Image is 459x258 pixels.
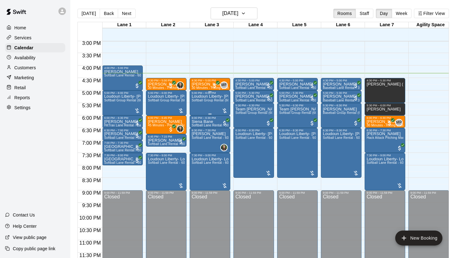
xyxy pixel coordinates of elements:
span: Softball Group Rental (60 Min) [104,99,149,102]
div: 4:30 PM – 5:00 PM [148,79,185,82]
div: 7:30 PM – 8:00 PM: Aly Field [102,153,143,165]
a: Services [5,33,65,42]
div: 7:00 PM – 7:30 PM [104,141,141,144]
div: Lane 3 [190,22,234,28]
div: 9:00 PM – 11:59 PM [279,191,316,194]
span: Softball Lane Rental - 60 Minutes [192,161,241,164]
div: 6:00 PM – 6:30 PM [104,116,141,119]
div: 5:00 PM – 6:00 PM [104,91,141,95]
span: All customers have paid [265,83,272,89]
span: Softball Lane Rental - 60 Minutes [104,74,154,77]
div: 6:30 PM – 8:30 PM [279,129,316,132]
span: Baseball Group Rental (60 Min) [323,111,370,114]
span: Hack Attack Pitching Machine Lane Rental - Baseball [367,136,446,139]
span: 9:00 PM [81,190,102,196]
span: 9:30 PM [81,203,102,208]
span: All customers have paid [309,120,315,126]
span: Softball Lane Rental - 60 Minutes [367,161,416,164]
div: 5:00 PM – 5:30 PM: Aurora Jusino-Rob [233,90,274,103]
span: 30 Minutes - Hitting (Softball) [192,86,235,90]
div: 5:00 PM – 6:00 PM [192,91,228,95]
span: 11:00 PM [78,240,102,246]
span: All customers have paid [309,83,315,89]
span: All customers have paid [309,95,315,101]
div: Megan MacDonald [177,81,184,89]
span: All customers have paid [134,145,140,151]
h6: [DATE] [222,9,238,18]
div: 9:00 PM – 11:59 PM [148,191,185,194]
div: 9:00 PM – 11:59 PM [104,191,141,194]
div: 6:00 PM – 6:30 PM: Luke Molloy [102,115,143,128]
div: 5:30 PM – 6:00 PM [367,104,403,107]
div: 6:00 PM – 6:30 PM [192,116,228,119]
div: 7:30 PM – 9:00 PM: Loudoun Liberty- Longest [190,153,230,190]
span: Megan MacDonald [179,81,184,89]
div: 9:00 PM – 11:59 PM [192,191,228,194]
a: Retail [5,83,65,92]
div: 4:30 PM – 5:00 PM [235,79,272,82]
div: 5:00 PM – 5:30 PM: Mary Pearson [277,90,318,103]
button: Filter View [414,9,449,18]
div: Lane 4 [234,22,277,28]
div: 4:30 PM – 5:00 PM: Mary Pearson [277,78,318,90]
a: Home [5,23,65,32]
span: Softball Lane Rental - 30 Minutes [279,86,329,90]
div: 4:30 PM – 5:00 PM: Aurora Jusino- Rob [233,78,274,90]
div: 6:00 PM – 6:45 PM: Cameron Young [146,115,187,134]
div: 6:30 PM – 7:30 PM: Ruth McDonald [190,128,230,153]
button: Next [118,9,135,18]
button: Staff [356,9,373,18]
div: 5:00 PM – 5:30 PM [235,91,272,95]
div: 5:00 PM – 5:30 PM [279,91,316,95]
div: Lane 2 [146,22,190,28]
span: 30 Minutes - Pitching (Softball) [148,86,194,90]
p: Retail [14,85,26,91]
div: 6:30 PM – 8:30 PM: Loudoun Liberty- Moseley [321,128,362,178]
div: 6:30 PM – 8:30 PM [323,129,360,132]
div: Customers [5,63,65,72]
span: 7:00 PM [81,140,102,146]
div: 5:00 PM – 6:00 PM: Softball Group Rental (60 Min) [102,90,143,115]
span: All customers have paid [212,83,218,89]
span: Baseball Lane Rental - 30 Minutes [323,99,374,102]
span: 6:30 PM [81,128,102,133]
span: Softball Lane Rental - 30 Minutes [279,99,329,102]
span: Softball Lane Rental - 60 Minutes [279,136,329,139]
img: Megan MacDonald [177,126,183,132]
p: Settings [14,105,31,111]
div: 6:45 PM – 7:15 PM [148,135,185,138]
div: 6:00 PM – 6:30 PM [367,116,403,119]
div: Matt Field [220,81,228,89]
div: 6:00 PM – 6:45 PM [148,116,185,119]
img: Megan MacDonald [221,144,227,151]
span: All customers have paid [353,120,359,126]
div: 5:00 PM – 6:00 PM: Softball Group Rental (60 Min) [146,90,187,115]
p: View public page [13,234,47,241]
span: Megan MacDonald [223,144,228,151]
div: 4:30 PM – 5:30 PM: Will Ricketts (Poopy) [365,78,405,103]
span: Softball Lane Rental - 60 Minutes [235,136,285,139]
span: All customers have paid [168,83,174,89]
div: Calendar [5,43,65,52]
span: All customers have paid [134,158,140,164]
div: 6:45 PM – 7:15 PM: Jon Signorelli [146,134,187,147]
button: Rooms [333,9,356,18]
div: 6:00 PM – 6:30 PM: Camden Hedrick [365,115,405,128]
div: 5:00 PM – 6:00 PM: Softball Group Rental (60 Min) [190,90,230,115]
div: Lane 7 [365,22,409,28]
div: 5:30 PM – 6:30 PM: Team Amazeen [233,103,274,128]
span: All customers have paid [134,120,140,126]
button: [DATE] [211,7,257,19]
div: 5:30 PM – 6:00 PM: Tremper [365,103,405,115]
div: 6:00 PM – 6:30 PM: Siena Bane [190,115,230,128]
div: 6:30 PM – 8:30 PM: Loudoun Liberty- Moseley [233,128,274,178]
div: 7:30 PM – 9:00 PM [148,154,185,157]
span: All customers have paid [222,120,228,126]
span: All customers have paid [134,83,140,89]
p: Help Center [13,223,37,229]
span: MP [396,119,402,126]
div: 4:30 PM – 5:30 PM [367,79,403,82]
div: 5:30 PM – 6:30 PM [323,104,360,107]
span: 4:00 PM [81,66,102,71]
